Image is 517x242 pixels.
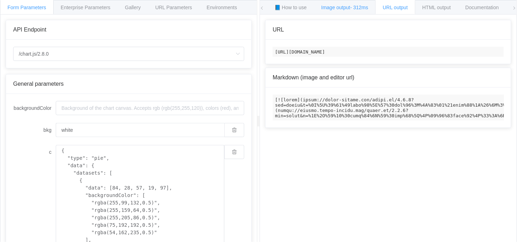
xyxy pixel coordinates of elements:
[423,5,451,10] span: HTML output
[273,74,354,80] span: Markdown (image and editor url)
[207,5,237,10] span: Environments
[125,5,141,10] span: Gallery
[7,5,46,10] span: Form Parameters
[13,101,56,115] label: backgroundColor
[321,5,368,10] span: Image output
[466,5,499,10] span: Documentation
[61,5,110,10] span: Enterprise Parameters
[13,123,56,137] label: bkg
[350,5,369,10] span: - 312ms
[383,5,408,10] span: URL output
[13,81,64,87] span: General parameters
[274,5,307,10] span: 📘 How to use
[273,27,284,33] span: URL
[13,27,46,33] span: API Endpoint
[56,101,244,115] input: Background of the chart canvas. Accepts rgb (rgb(255,255,120)), colors (red), and url-encoded hex...
[13,145,56,159] label: c
[13,47,244,61] input: Select
[273,95,504,120] code: [![lorem](ipsum://dolor-sitame.con/adipi.el/4.6.8?sed=doeiu&t=%0I%5U%39%61%49labo%98%5E%57%30dol%...
[273,47,504,57] code: [URL][DOMAIN_NAME]
[56,123,224,137] input: Background of the chart canvas. Accepts rgb (rgb(255,255,120)), colors (red), and url-encoded hex...
[155,5,192,10] span: URL Parameters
